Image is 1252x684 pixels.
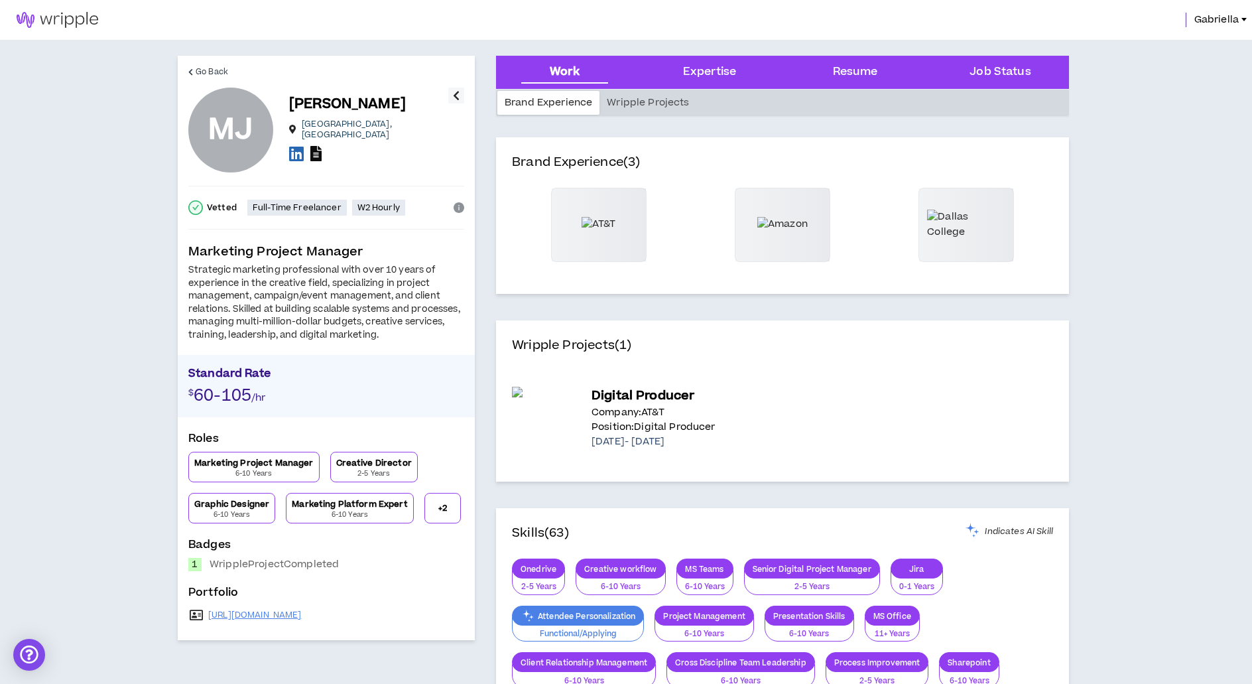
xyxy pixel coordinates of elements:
p: Roles [188,431,464,452]
div: 1 [188,558,202,571]
div: Work [550,64,580,81]
img: Dallas College [927,210,1005,239]
button: 6-10 Years [655,617,754,642]
p: Project Management [655,611,753,621]
p: 6-10 Years [584,581,657,593]
button: 2-5 Years [512,570,565,595]
p: Position: Digital Producer [592,420,1053,435]
div: Brand Experience [497,91,599,115]
p: MS Office [865,611,919,621]
img: AT&T [582,217,615,232]
span: 60-105 [194,384,251,407]
span: Gabriella [1194,13,1239,27]
h4: Skills (63) [512,524,569,543]
p: [DATE] - [DATE] [592,435,1053,449]
h4: Wripple Projects (1) [512,336,1053,371]
p: 6-10 Years [685,581,725,593]
p: Standard Rate [188,366,464,385]
p: Vetted [207,202,237,213]
span: Indicates AI Skill [985,526,1053,537]
p: Company: AT&T [592,405,1053,420]
p: Jira [891,564,942,574]
button: +2 [424,493,461,523]
p: Portfolio [188,584,464,606]
div: Strategic marketing professional with over 10 years of experience in the creative field, speciali... [188,264,464,342]
img: Amazon [757,217,808,232]
p: Senior Digital Project Manager [745,564,879,574]
p: Marketing Project Manager [188,243,464,261]
p: 2-5 Years [753,581,871,593]
p: 6-10 Years [214,510,250,520]
p: Wripple Project Completed [210,558,339,571]
p: W2 Hourly [357,202,400,213]
p: Onedrive [513,564,564,574]
p: Graphic Designer [194,499,269,510]
a: [URL][DOMAIN_NAME] [208,610,302,620]
button: Functional/Applying [512,617,644,642]
p: [GEOGRAPHIC_DATA] , [GEOGRAPHIC_DATA] [302,119,448,140]
div: Resume [833,64,878,81]
div: Wripple Projects [599,91,696,115]
p: Creative workflow [576,564,664,574]
p: Process Improvement [826,657,928,667]
div: Expertise [683,64,736,81]
p: 6-10 Years [235,468,272,479]
p: 6-10 Years [663,628,745,640]
button: 2-5 Years [744,570,880,595]
p: 2-5 Years [357,468,390,479]
p: Marketing Platform Expert [292,499,408,510]
p: MS Teams [677,564,733,574]
p: [PERSON_NAME] [289,95,406,113]
p: Digital Producer [592,387,1053,405]
p: Marketing Project Manager [194,458,314,468]
h4: Brand Experience (3) [512,153,1053,188]
img: TCun95GeHseeKyPj8pMefxvY0PWrqaZgC2ZrAC06.jpeg [512,387,576,397]
span: /hr [251,391,265,405]
p: 0-1 Years [899,581,934,593]
p: Full-Time Freelancer [253,202,342,213]
p: Attendee Personalization [513,611,643,621]
p: Cross Discipline Team Leadership [667,657,814,667]
span: info-circle [454,202,464,213]
p: 6-10 Years [332,510,368,520]
span: Go Back [196,66,228,78]
div: Open Intercom Messenger [13,639,45,671]
button: 6-10 Years [576,570,665,595]
p: Sharepoint [940,657,998,667]
p: Functional/Applying [521,628,635,640]
p: 11+ Years [873,628,911,640]
div: Melonee J. [188,88,273,172]
p: Presentation Skills [765,611,853,621]
span: $ [188,387,194,399]
p: + 2 [438,503,447,513]
p: Creative Director [336,458,412,468]
p: 6-10 Years [773,628,845,640]
button: 6-10 Years [676,570,733,595]
div: MJ [208,116,254,145]
button: 6-10 Years [765,617,854,642]
button: 0-1 Years [891,570,943,595]
p: Client Relationship Management [513,657,655,667]
p: 2-5 Years [521,581,556,593]
button: 11+ Years [865,617,920,642]
span: check-circle [188,200,203,215]
div: Job Status [970,64,1031,81]
a: Go Back [188,56,228,88]
p: Badges [188,537,464,558]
